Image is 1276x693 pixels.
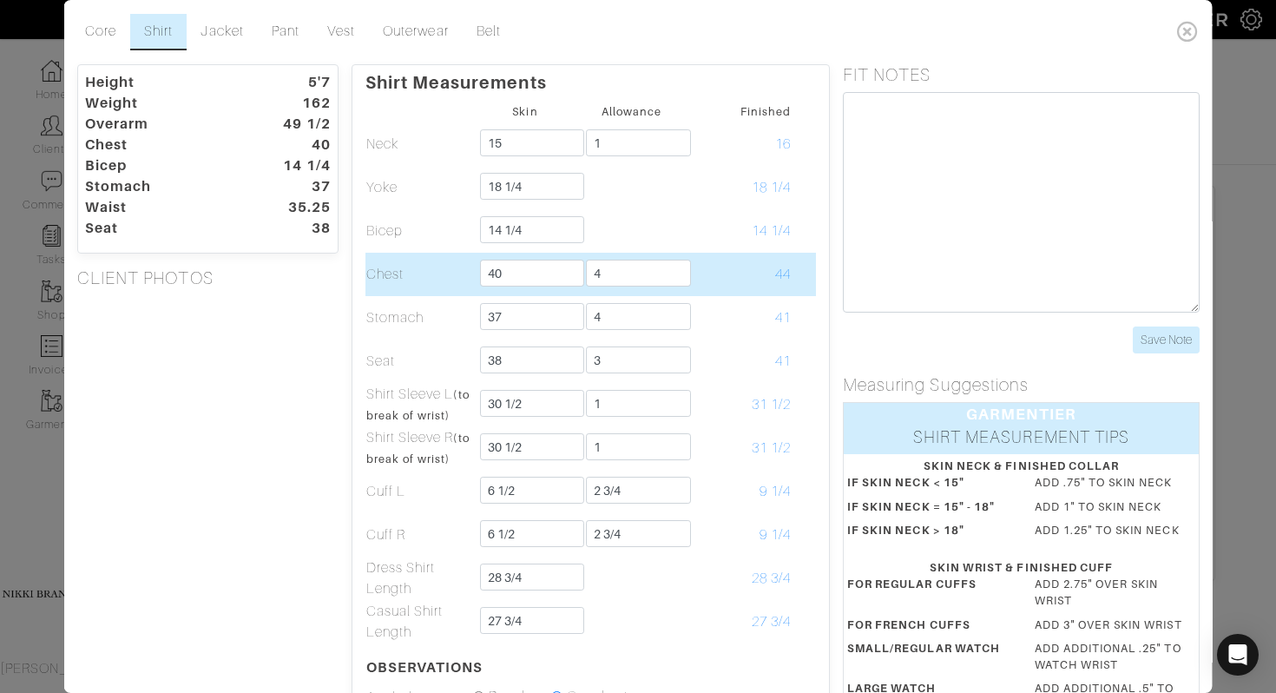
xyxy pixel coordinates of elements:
div: SKIN NECK & FINISHED COLLAR [847,458,1195,474]
td: Bicep [365,209,471,253]
dd: ADD 1.25" TO SKIN NECK [1021,522,1208,538]
td: Yoke [365,166,471,209]
td: Seat [365,340,471,383]
div: SKIN WRIST & FINISHED CUFF [847,559,1195,576]
dt: Stomach [72,176,253,197]
h5: Measuring Suggestions [843,374,1200,395]
th: OBSERVATIONS [365,643,471,685]
span: 27 3/4 [751,614,790,630]
a: Pant [257,14,312,50]
dd: ADD .75" TO SKIN NECK [1021,474,1208,491]
dd: ADD 3" OVER SKIN WRIST [1021,617,1208,633]
dt: IF SKIN NECK = 15" - 18" [834,498,1022,522]
dd: ADD 1" TO SKIN NECK [1021,498,1208,515]
h5: CLIENT PHOTOS [77,267,339,288]
dt: 5'7 [253,72,343,93]
span: 31 1/2 [751,397,790,412]
dt: 162 [253,93,343,114]
div: SHIRT MEASUREMENT TIPS [844,426,1199,454]
dt: 35.25 [253,197,343,218]
dd: ADD ADDITIONAL .25" TO WATCH WRIST [1021,640,1208,673]
span: 18 1/4 [751,180,790,195]
dt: Height [72,72,253,93]
small: Allowance [602,105,661,118]
dt: Weight [72,93,253,114]
span: 9 1/4 [759,484,790,499]
small: Finished [740,105,790,118]
td: Shirt Sleeve R [365,426,471,470]
input: Save Note [1133,327,1200,353]
a: Jacket [187,14,257,50]
p: Shirt Measurements [365,65,815,93]
a: Belt [462,14,514,50]
span: 41 [774,353,790,369]
span: 44 [774,267,790,282]
dt: 37 [253,176,343,197]
span: 14 1/4 [751,223,790,239]
td: Cuff R [365,513,471,557]
td: Stomach [365,296,471,340]
td: Chest [365,253,471,296]
td: Cuff L [365,470,471,513]
dt: Bicep [72,155,253,176]
dt: SMALL/REGULAR WATCH [834,640,1022,680]
dt: Seat [72,218,253,239]
td: Dress Shirt Length [365,557,471,600]
dt: 49 1/2 [253,114,343,135]
div: Open Intercom Messenger [1217,634,1259,676]
dt: IF SKIN NECK < 15" [834,474,1022,498]
a: Core [71,14,130,50]
div: GARMENTIER [844,403,1199,426]
span: 41 [774,310,790,326]
small: Skin [512,105,537,118]
span: 31 1/2 [751,440,790,456]
dt: 14 1/4 [253,155,343,176]
dt: FOR REGULAR CUFFS [834,576,1022,616]
dt: 40 [253,135,343,155]
dt: Chest [72,135,253,155]
a: Outerwear [369,14,462,50]
a: Shirt [130,14,187,50]
td: Neck [365,122,471,166]
span: 9 1/4 [759,527,790,543]
dt: FOR FRENCH CUFFS [834,617,1022,640]
td: Casual Shirt Length [365,600,471,643]
a: Vest [312,14,368,50]
dt: IF SKIN NECK > 18" [834,522,1022,545]
td: Shirt Sleeve L [365,383,471,426]
dd: ADD 2.75" OVER SKIN WRIST [1021,576,1208,609]
dt: 38 [253,218,343,239]
span: 28 3/4 [751,571,790,586]
span: 16 [774,136,790,152]
h5: FIT NOTES [843,64,1200,85]
dt: Waist [72,197,253,218]
dt: Overarm [72,114,253,135]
